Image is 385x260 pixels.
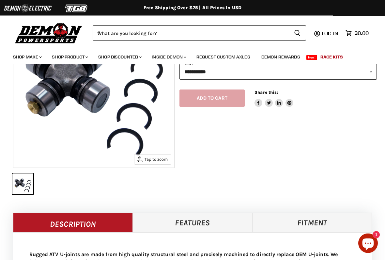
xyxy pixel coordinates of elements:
a: Shop Discounted [93,50,146,64]
a: Description [13,213,133,233]
aside: Share this: [254,90,293,107]
img: Demon Powersports [13,21,85,44]
img: TGB Logo 2 [52,2,101,15]
button: Tap to zoom [134,155,171,165]
a: Race Kits [316,50,348,64]
img: IMAGE [13,7,174,168]
form: Product [93,25,306,41]
a: Features [133,213,253,233]
span: Share this: [254,90,278,95]
span: New! [306,55,317,60]
a: Shop Make [8,50,46,64]
inbox-online-store-chat: Shopify online store chat [356,234,380,255]
span: $0.00 [354,30,369,36]
a: Inside Demon [147,50,190,64]
span: Tap to zoom [137,157,168,163]
a: $0.00 [342,28,372,38]
ul: Main menu [8,48,367,64]
button: Search [289,25,306,41]
input: When autocomplete results are available use up and down arrows to review and enter to select [93,25,289,41]
a: Request Custom Axles [192,50,255,64]
span: Log in [322,30,338,37]
a: Fitment [252,213,372,233]
a: Shop Product [47,50,92,64]
a: Demon Rewards [256,50,305,64]
a: Log in [319,30,342,36]
button: IMAGE thumbnail [12,174,33,195]
img: Demon Electric Logo 2 [3,2,52,15]
select: year [179,64,377,80]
